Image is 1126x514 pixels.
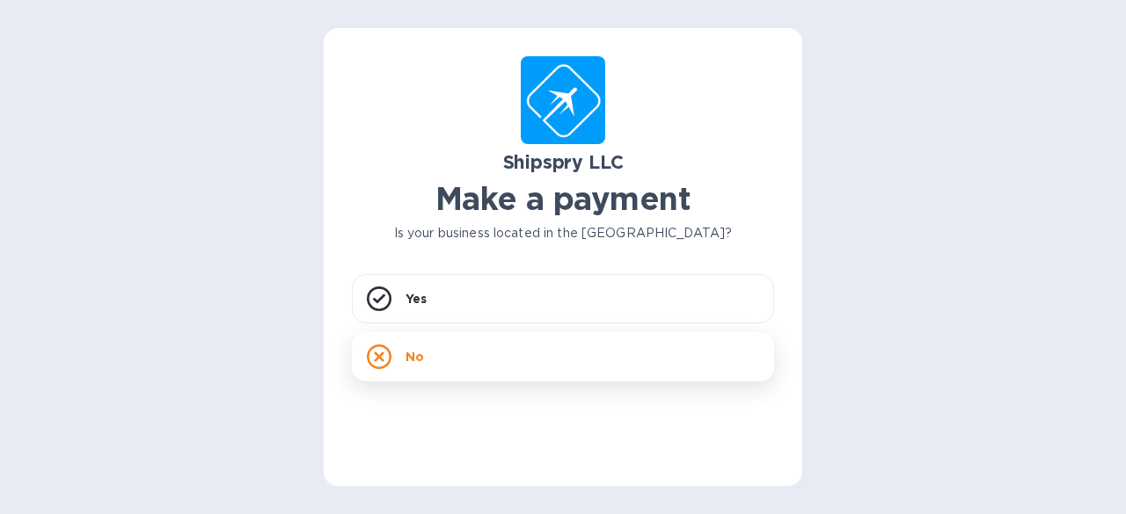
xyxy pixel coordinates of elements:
[503,151,624,173] b: Shipspry LLC
[352,180,774,217] h1: Make a payment
[352,224,774,243] p: Is your business located in the [GEOGRAPHIC_DATA]?
[406,290,427,308] p: Yes
[406,348,424,366] p: No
